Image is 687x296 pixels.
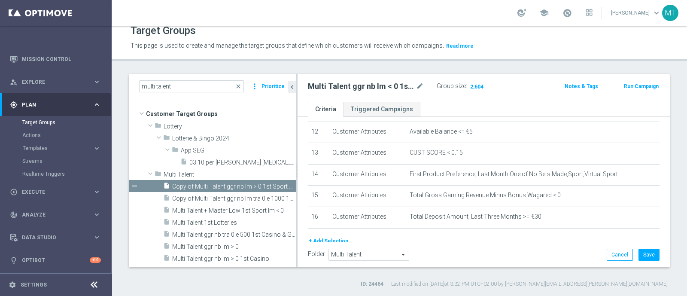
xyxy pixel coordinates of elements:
[22,79,93,85] span: Explore
[9,56,101,63] button: Mission Control
[93,211,101,219] i: keyboard_arrow_right
[22,158,89,165] a: Streams
[329,186,406,207] td: Customer Attributes
[164,123,296,130] span: Lottery
[288,81,296,93] button: chevron_left
[410,149,463,156] span: CUST SCORE < 0.15
[9,79,101,85] button: person_search Explore keyboard_arrow_right
[10,211,18,219] i: track_changes
[22,48,101,70] a: Mission Control
[164,171,296,178] span: Multi Talent
[308,143,329,165] td: 13
[155,170,161,180] i: folder
[9,281,16,289] i: settings
[9,211,101,218] button: track_changes Analyze keyboard_arrow_right
[22,142,111,155] div: Templates
[308,207,329,228] td: 16
[410,171,618,178] span: First Product Preference, Last Month One of No Bets Made,Sport,Virtual Sport
[93,233,101,241] i: keyboard_arrow_right
[308,81,414,92] h2: Multi Talent ggr nb lm < 0 1st Sport NO saldo
[662,5,678,21] div: MT
[172,195,296,202] span: Copy of Multi Talent ggr nb lm tra 0 e 1000 1st Sport saldo
[22,212,93,217] span: Analyze
[9,189,101,195] button: play_circle_outline Execute keyboard_arrow_right
[469,83,484,92] span: 2,604
[250,80,259,92] i: more_vert
[172,219,296,226] span: Multi Talent 1st Lotteries
[155,122,161,132] i: folder
[10,211,93,219] div: Analyze
[181,147,296,154] span: App SEG
[9,257,101,264] button: lightbulb Optibot +10
[131,24,196,37] h1: Target Groups
[22,171,89,177] a: Realtime Triggers
[391,281,668,288] label: Last modified on [DATE] at 3:32 PM UTC+02:00 by [PERSON_NAME][EMAIL_ADDRESS][PERSON_NAME][DOMAIN_...
[23,146,93,151] div: Templates
[172,135,296,142] span: Lotterie &amp; Bingo 2024
[10,188,18,196] i: play_circle_outline
[329,143,406,165] td: Customer Attributes
[343,102,420,117] a: Triggered Campaigns
[638,249,660,261] button: Save
[90,257,101,263] div: +10
[10,234,93,241] div: Data Studio
[10,249,101,272] div: Optibot
[652,8,661,18] span: keyboard_arrow_down
[9,234,101,241] button: Data Studio keyboard_arrow_right
[22,132,89,139] a: Actions
[163,218,170,228] i: insert_drive_file
[607,249,633,261] button: Cancel
[189,159,296,166] span: 03.10 per recupero consensi Multi Talent 1st Lotteries
[308,236,349,246] button: + Add Selection
[22,116,111,129] div: Target Groups
[329,164,406,186] td: Customer Attributes
[623,82,660,91] button: Run Campaign
[10,256,18,264] i: lightbulb
[308,186,329,207] td: 15
[172,183,296,190] span: Copy of Multi Talent ggr nb lm &gt; 0 1st Sport NO saldo
[308,250,325,258] label: Folder
[539,8,549,18] span: school
[410,128,473,135] span: Available Balance <= €5
[10,101,93,109] div: Plan
[22,145,101,152] div: Templates keyboard_arrow_right
[146,108,296,120] span: Customer Target Groups
[172,207,296,214] span: Multi Talent &#x2B; Master Low 1st Sport lm &lt; 0
[410,192,561,199] span: Total Gross Gaming Revenue Minus Bonus Wagared < 0
[10,188,93,196] div: Execute
[610,6,662,19] a: [PERSON_NAME]keyboard_arrow_down
[22,235,93,240] span: Data Studio
[22,189,93,195] span: Execute
[93,101,101,109] i: keyboard_arrow_right
[361,281,383,288] label: ID: 24464
[131,42,444,49] span: This page is used to create and manage the target groups that define which customers will receive...
[93,78,101,86] i: keyboard_arrow_right
[163,266,170,276] i: insert_drive_file
[163,134,170,144] i: folder
[10,48,101,70] div: Mission Control
[172,146,179,156] i: folder
[416,81,424,92] i: mode_edit
[93,144,101,153] i: keyboard_arrow_right
[329,122,406,143] td: Customer Attributes
[10,78,93,86] div: Explore
[139,80,244,92] input: Quick find group or folder
[172,243,296,250] span: Multi Talent ggr nb lm &gt; 0
[163,206,170,216] i: insert_drive_file
[437,82,466,90] label: Group size
[9,101,101,108] button: gps_fixed Plan keyboard_arrow_right
[308,122,329,143] td: 12
[329,207,406,228] td: Customer Attributes
[10,78,18,86] i: person_search
[163,194,170,204] i: insert_drive_file
[180,158,187,168] i: insert_drive_file
[163,254,170,264] i: insert_drive_file
[260,81,286,92] button: Prioritize
[235,83,242,90] span: close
